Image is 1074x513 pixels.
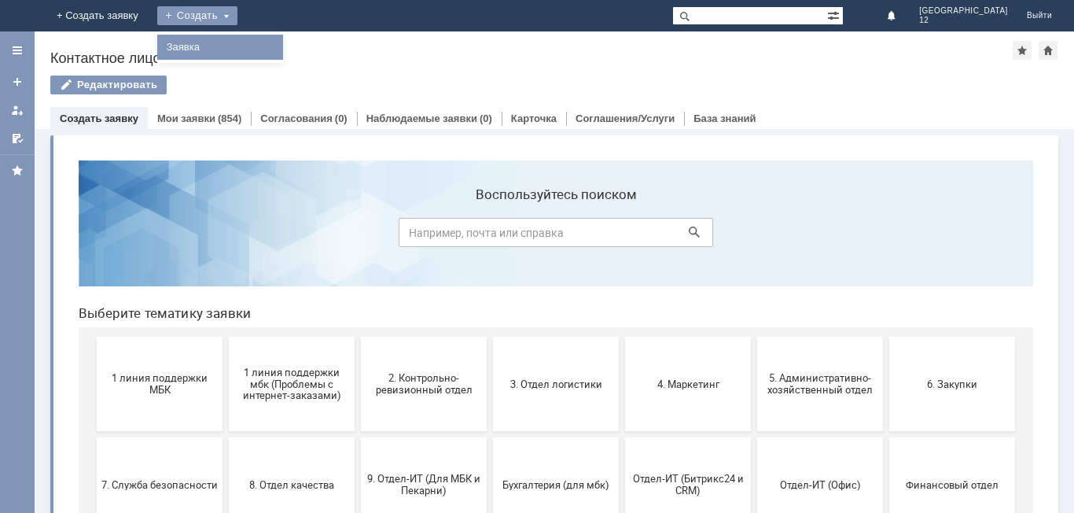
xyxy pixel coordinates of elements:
[35,224,152,248] span: 1 линия поддержки МБК
[480,113,492,124] div: (0)
[167,426,284,449] span: Это соглашение не активно!
[333,70,647,99] input: Например, почта или справка
[1039,41,1057,60] div: Сделать домашней страницей
[427,189,553,283] button: 3. Отдел логистики
[696,224,812,248] span: 5. Административно-хозяйственный отдел
[50,50,1013,66] div: Контактное лицо "Москва 12"
[13,157,967,173] header: Выберите тематику заявки
[300,224,416,248] span: 2. Контрольно-ревизионный отдел
[696,330,812,342] span: Отдел-ИТ (Офис)
[31,390,156,485] button: Франчайзинг
[823,189,949,283] button: 6. Закупки
[823,290,949,384] button: Финансовый отдел
[31,290,156,384] button: 7. Служба безопасности
[511,113,557,124] a: Карточка
[157,113,215,124] a: Мои заявки
[432,230,548,242] span: 3. Отдел логистики
[60,113,138,124] a: Создать заявку
[432,330,548,342] span: Бухгалтерия (для мбк)
[691,290,817,384] button: Отдел-ИТ (Офис)
[1013,41,1032,60] div: Добавить в избранное
[693,113,756,124] a: База знаний
[828,230,944,242] span: 6. Закупки
[157,6,237,25] div: Создать
[559,290,685,384] button: Отдел-ИТ (Битрикс24 и CRM)
[295,189,421,283] button: 2. Контрольно-ревизионный отдел
[31,189,156,283] button: 1 линия поддержки МБК
[335,113,348,124] div: (0)
[576,113,675,124] a: Соглашения/Услуги
[432,431,548,443] span: не актуален
[300,325,416,349] span: 9. Отдел-ИТ (Для МБК и Пекарни)
[295,290,421,384] button: 9. Отдел-ИТ (Для МБК и Пекарни)
[167,218,284,253] span: 1 линия поддержки мбк (Проблемы с интернет-заказами)
[35,330,152,342] span: 7. Служба безопасности
[564,230,680,242] span: 4. Маркетинг
[160,38,280,57] a: Заявка
[828,330,944,342] span: Финансовый отдел
[559,189,685,283] button: 4. Маркетинг
[218,113,241,124] div: (854)
[366,113,477,124] a: Наблюдаемые заявки
[163,189,289,283] button: 1 линия поддержки мбк (Проблемы с интернет-заказами)
[35,431,152,443] span: Франчайзинг
[564,325,680,349] span: Отдел-ИТ (Битрикс24 и CRM)
[827,7,843,22] span: Расширенный поиск
[163,290,289,384] button: 8. Отдел качества
[5,98,30,123] a: Мои заявки
[5,69,30,94] a: Создать заявку
[167,330,284,342] span: 8. Отдел качества
[427,290,553,384] button: Бухгалтерия (для мбк)
[260,113,333,124] a: Согласования
[427,390,553,485] button: не актуален
[5,126,30,151] a: Мои согласования
[919,6,1008,16] span: [GEOGRAPHIC_DATA]
[333,39,647,54] label: Воспользуйтесь поиском
[295,390,421,485] button: [PERSON_NAME]. Услуги ИТ для МБК (оформляет L1)
[163,390,289,485] button: Это соглашение не активно!
[691,189,817,283] button: 5. Административно-хозяйственный отдел
[919,16,1008,25] span: 12
[300,419,416,455] span: [PERSON_NAME]. Услуги ИТ для МБК (оформляет L1)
